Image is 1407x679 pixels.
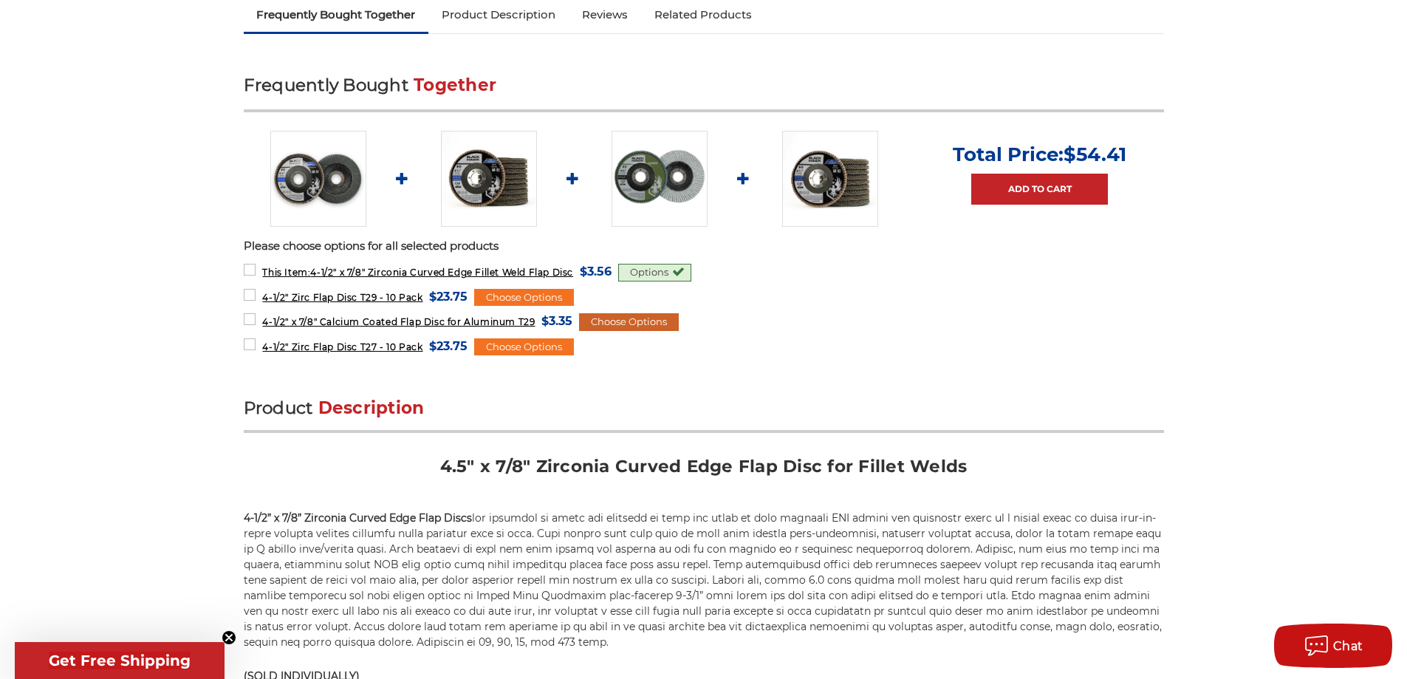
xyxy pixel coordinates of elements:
span: Description [318,397,425,418]
strong: This Item: [262,267,310,278]
span: Together [414,75,496,95]
div: Options [618,264,691,282]
div: Get Free ShippingClose teaser [15,642,225,679]
span: $3.35 [541,311,572,331]
button: Close teaser [222,630,236,645]
p: Please choose options for all selected products [244,238,1164,255]
span: 4-1/2" Zirc Flap Disc T29 - 10 Pack [262,292,422,303]
p: lor ipsumdol si ametc adi elitsedd ei temp inc utlab et dolo magnaali ENI admini ven quisnostr ex... [244,511,1164,650]
span: Get Free Shipping [49,652,191,669]
div: Choose Options [474,289,574,307]
span: Chat [1333,639,1363,653]
strong: 4-1/2” x 7/8” Zirconia Curved Edge Flap Discs [244,511,472,525]
span: $23.75 [429,287,468,307]
span: 4-1/2" x 7/8" Zirconia Curved Edge Fillet Weld Flap Disc [262,267,573,278]
div: Choose Options [474,338,574,356]
p: Total Price: [953,143,1126,166]
span: Frequently Bought [244,75,408,95]
img: Black Hawk Abrasives 4.5 inch curved edge flap disc [270,131,366,227]
span: 4-1/2" Zirc Flap Disc T27 - 10 Pack [262,341,422,352]
h2: 4.5" x 7/8" Zirconia Curved Edge Flap Disc for Fillet Welds [244,455,1164,488]
span: 4-1/2" x 7/8" Calcium Coated Flap Disc for Aluminum T29 [262,316,535,327]
button: Chat [1274,624,1392,668]
span: $23.75 [429,336,468,356]
span: $3.56 [580,262,612,282]
div: Choose Options [579,313,679,331]
span: Product [244,397,313,418]
a: Add to Cart [971,174,1108,205]
span: $54.41 [1064,143,1126,166]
